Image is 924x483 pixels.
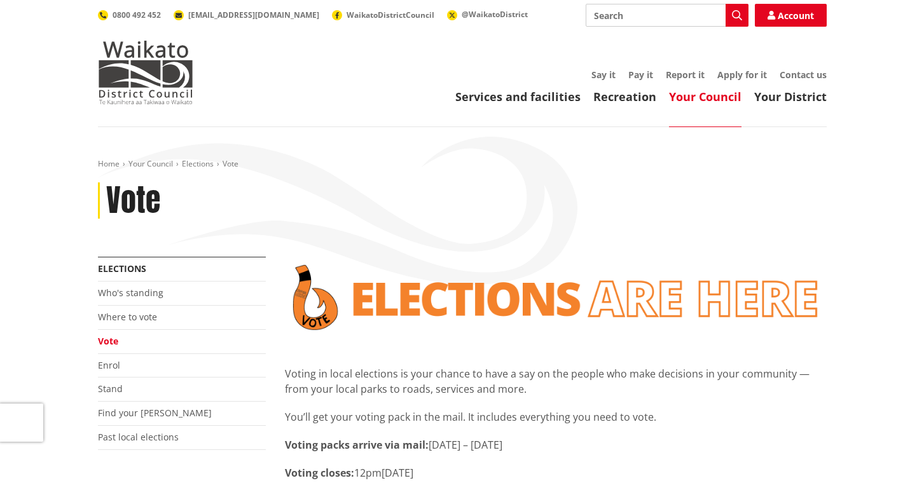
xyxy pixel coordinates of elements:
input: Search input [586,4,748,27]
a: @WaikatoDistrict [447,9,528,20]
p: [DATE] – [DATE] [285,437,827,452]
span: WaikatoDistrictCouncil [347,10,434,20]
a: 0800 492 452 [98,10,161,20]
a: Find your [PERSON_NAME] [98,407,212,419]
a: Who's standing [98,287,163,299]
nav: breadcrumb [98,159,827,170]
span: 12pm[DATE] [354,466,413,480]
h1: Vote [106,182,160,219]
a: Recreation [593,89,656,104]
a: Home [98,158,120,169]
a: Account [755,4,827,27]
a: Elections [98,262,146,275]
a: Vote [98,335,118,347]
a: Your Council [669,89,741,104]
a: WaikatoDistrictCouncil [332,10,434,20]
span: 0800 492 452 [113,10,161,20]
a: Your District [754,89,827,104]
a: Apply for it [717,69,767,81]
img: Vote banner transparent [285,257,827,338]
a: Stand [98,383,123,395]
p: You’ll get your voting pack in the mail. It includes everything you need to vote. [285,409,827,425]
strong: Voting packs arrive via mail: [285,438,429,452]
a: Your Council [128,158,173,169]
p: Voting in local elections is your chance to have a say on the people who make decisions in your c... [285,366,827,397]
a: Elections [182,158,214,169]
a: Report it [666,69,705,81]
span: Vote [223,158,238,169]
a: Pay it [628,69,653,81]
a: [EMAIL_ADDRESS][DOMAIN_NAME] [174,10,319,20]
strong: Voting closes: [285,466,354,480]
a: Enrol [98,359,120,371]
a: Services and facilities [455,89,581,104]
span: [EMAIL_ADDRESS][DOMAIN_NAME] [188,10,319,20]
img: Waikato District Council - Te Kaunihera aa Takiwaa o Waikato [98,41,193,104]
a: Contact us [780,69,827,81]
span: @WaikatoDistrict [462,9,528,20]
a: Say it [591,69,616,81]
iframe: Messenger Launcher [865,430,911,475]
a: Past local elections [98,431,179,443]
a: Where to vote [98,311,157,323]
